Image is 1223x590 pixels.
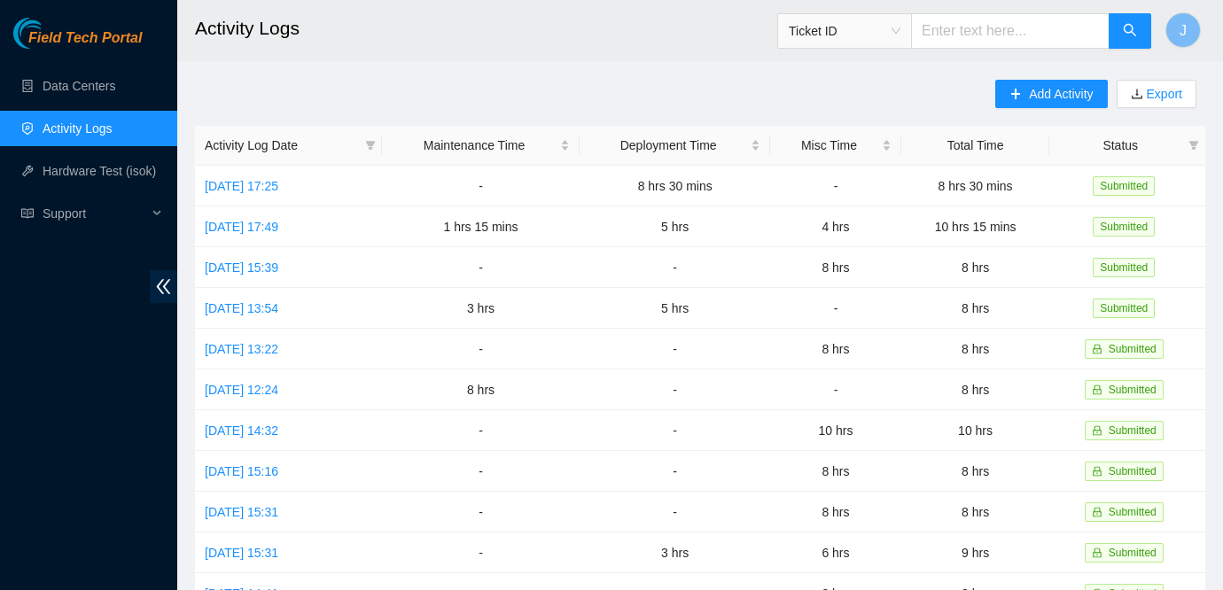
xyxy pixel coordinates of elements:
[365,140,376,151] span: filter
[43,79,115,93] a: Data Centers
[1109,465,1157,477] span: Submitted
[1059,136,1181,155] span: Status
[205,546,278,560] a: [DATE] 15:31
[1188,140,1199,151] span: filter
[205,260,278,275] a: [DATE] 15:39
[901,288,1050,329] td: 8 hrs
[1123,23,1137,40] span: search
[1109,424,1157,437] span: Submitted
[1092,344,1102,354] span: lock
[1109,343,1157,355] span: Submitted
[382,288,580,329] td: 3 hrs
[205,179,278,193] a: [DATE] 17:25
[1093,176,1155,196] span: Submitted
[770,206,900,247] td: 4 hrs
[382,451,580,492] td: -
[382,369,580,410] td: 8 hrs
[1092,507,1102,517] span: lock
[43,164,156,178] a: Hardware Test (isok)
[1092,547,1102,558] span: lock
[43,196,147,231] span: Support
[1165,12,1201,48] button: J
[1180,19,1187,42] span: J
[1009,88,1022,102] span: plus
[362,132,379,159] span: filter
[901,451,1050,492] td: 8 hrs
[901,410,1050,451] td: 10 hrs
[901,369,1050,410] td: 8 hrs
[901,166,1050,206] td: 8 hrs 30 mins
[770,451,900,492] td: 8 hrs
[580,410,770,451] td: -
[1093,299,1155,318] span: Submitted
[580,369,770,410] td: -
[770,492,900,532] td: 8 hrs
[205,342,278,356] a: [DATE] 13:22
[382,329,580,369] td: -
[13,32,142,55] a: Akamai TechnologiesField Tech Portal
[770,329,900,369] td: 8 hrs
[580,288,770,329] td: 5 hrs
[901,247,1050,288] td: 8 hrs
[1092,384,1102,395] span: lock
[205,301,278,315] a: [DATE] 13:54
[580,532,770,573] td: 3 hrs
[1093,217,1155,237] span: Submitted
[205,423,278,438] a: [DATE] 14:32
[580,329,770,369] td: -
[382,492,580,532] td: -
[580,166,770,206] td: 8 hrs 30 mins
[205,136,358,155] span: Activity Log Date
[911,13,1110,49] input: Enter text here...
[382,247,580,288] td: -
[1109,506,1157,518] span: Submitted
[205,505,278,519] a: [DATE] 15:31
[1109,384,1157,396] span: Submitted
[770,532,900,573] td: 6 hrs
[580,451,770,492] td: -
[770,410,900,451] td: 10 hrs
[382,532,580,573] td: -
[901,532,1050,573] td: 9 hrs
[150,270,177,303] span: double-left
[28,30,142,47] span: Field Tech Portal
[1093,258,1155,277] span: Submitted
[1092,425,1102,436] span: lock
[13,18,90,49] img: Akamai Technologies
[205,220,278,234] a: [DATE] 17:49
[1131,88,1143,102] span: download
[901,329,1050,369] td: 8 hrs
[770,369,900,410] td: -
[770,166,900,206] td: -
[1029,84,1093,104] span: Add Activity
[580,492,770,532] td: -
[1143,87,1182,101] a: Export
[901,126,1050,166] th: Total Time
[580,206,770,247] td: 5 hrs
[43,121,113,136] a: Activity Logs
[995,80,1107,108] button: plusAdd Activity
[1109,547,1157,559] span: Submitted
[205,383,278,397] a: [DATE] 12:24
[789,18,900,44] span: Ticket ID
[382,166,580,206] td: -
[21,207,34,220] span: read
[382,410,580,451] td: -
[901,492,1050,532] td: 8 hrs
[1117,80,1196,108] button: downloadExport
[770,288,900,329] td: -
[770,247,900,288] td: 8 hrs
[1109,13,1151,49] button: search
[382,206,580,247] td: 1 hrs 15 mins
[1185,132,1203,159] span: filter
[1092,466,1102,477] span: lock
[901,206,1050,247] td: 10 hrs 15 mins
[580,247,770,288] td: -
[205,464,278,478] a: [DATE] 15:16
